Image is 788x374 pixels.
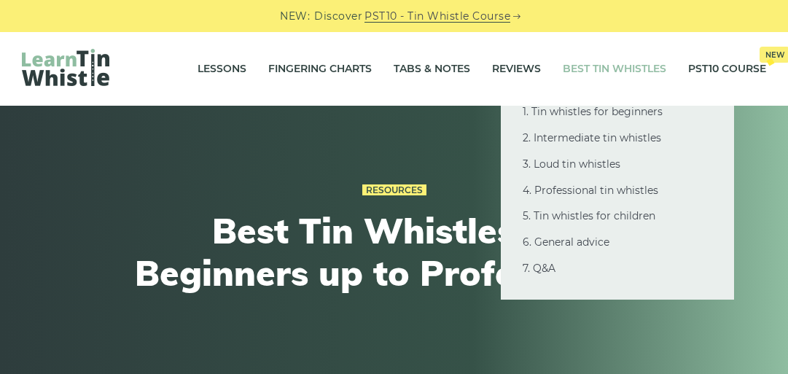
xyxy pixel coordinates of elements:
a: Resources [362,184,426,196]
a: 4. Professional tin whistles [523,184,658,197]
a: 7. Q&A [523,262,555,275]
a: Reviews [492,51,541,87]
a: Best Tin Whistles [563,51,666,87]
a: 3. Loud tin whistles [523,157,620,171]
a: Lessons [198,51,246,87]
a: 5. Tin whistles for children [523,209,655,222]
a: Fingering Charts [268,51,372,87]
h1: Best Tin Whistles for Beginners up to Professionals [126,210,663,294]
a: PST10 CourseNew [688,51,766,87]
a: 2. Intermediate tin whistles [523,131,661,144]
img: LearnTinWhistle.com [22,49,109,86]
a: Tabs & Notes [394,51,470,87]
a: 6. General advice [523,235,609,249]
a: 1. Tin whistles for beginners [523,105,663,118]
